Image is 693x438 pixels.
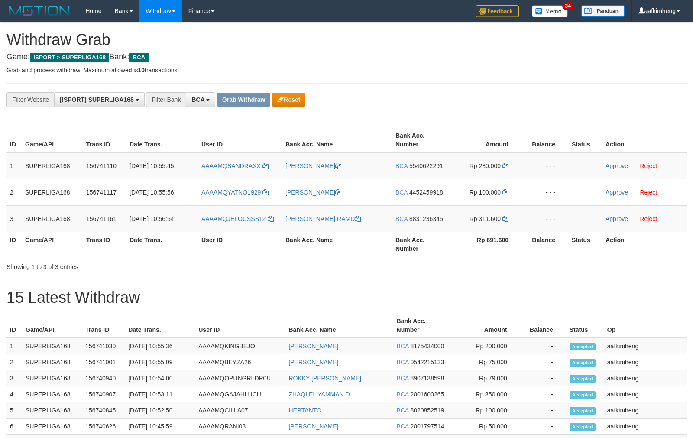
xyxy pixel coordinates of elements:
[272,93,305,107] button: Reset
[6,232,22,256] th: ID
[520,402,566,419] td: -
[146,92,186,107] div: Filter Bank
[640,215,657,222] a: Reject
[282,128,392,152] th: Bank Acc. Name
[6,354,22,370] td: 2
[285,215,361,222] a: [PERSON_NAME] RAMD
[395,162,408,169] span: BCA
[602,232,687,256] th: Action
[217,93,270,107] button: Grab Withdraw
[476,5,519,17] img: Feedback.jpg
[6,313,22,338] th: ID
[521,152,568,179] td: - - -
[410,423,444,430] span: Copy 2801797514 to clipboard
[570,423,596,431] span: Accepted
[198,232,282,256] th: User ID
[451,386,520,402] td: Rp 350,000
[22,354,82,370] td: SUPERLIGA168
[288,375,361,382] a: ROKKY [PERSON_NAME]
[125,419,195,435] td: [DATE] 10:45:59
[410,391,444,398] span: Copy 2801600265 to clipboard
[130,189,174,196] span: [DATE] 10:55:56
[397,423,409,430] span: BCA
[502,162,508,169] a: Copy 280000 to clipboard
[201,162,269,169] a: AAAAMQSANDRAXX
[502,215,508,222] a: Copy 311600 to clipboard
[86,189,117,196] span: 156741117
[520,313,566,338] th: Balance
[201,162,261,169] span: AAAAMQSANDRAXX
[6,419,22,435] td: 6
[568,128,602,152] th: Status
[22,205,83,232] td: SUPERLIGA168
[570,375,596,383] span: Accepted
[22,179,83,205] td: SUPERLIGA168
[82,402,125,419] td: 156740845
[83,232,126,256] th: Trans ID
[568,232,602,256] th: Status
[532,5,568,17] img: Button%20Memo.svg
[22,128,83,152] th: Game/API
[125,370,195,386] td: [DATE] 10:54:00
[288,391,350,398] a: ZHAQI EL YAMMAN D
[130,162,174,169] span: [DATE] 10:55:45
[397,375,409,382] span: BCA
[395,215,408,222] span: BCA
[392,232,451,256] th: Bank Acc. Number
[520,338,566,354] td: -
[562,2,574,10] span: 34
[195,313,285,338] th: User ID
[288,423,338,430] a: [PERSON_NAME]
[410,375,444,382] span: Copy 8907138598 to clipboard
[451,402,520,419] td: Rp 100,000
[125,402,195,419] td: [DATE] 10:52:50
[640,189,657,196] a: Reject
[195,402,285,419] td: AAAAMQCILLA07
[570,391,596,399] span: Accepted
[201,189,269,196] a: AAAAMQYATNO1929
[521,128,568,152] th: Balance
[22,402,82,419] td: SUPERLIGA168
[6,128,22,152] th: ID
[6,152,22,179] td: 1
[6,31,687,49] h1: Withdraw Grab
[138,67,145,74] strong: 10
[125,386,195,402] td: [DATE] 10:53:11
[606,215,628,222] a: Approve
[570,343,596,350] span: Accepted
[201,189,261,196] span: AAAAMQYATNO1929
[6,66,687,75] p: Grab and process withdraw. Maximum allowed is transactions.
[520,354,566,370] td: -
[602,128,687,152] th: Action
[606,189,628,196] a: Approve
[186,92,215,107] button: BCA
[6,179,22,205] td: 2
[288,407,321,414] a: HERTANTO
[451,370,520,386] td: Rp 79,000
[195,386,285,402] td: AAAAMQGAJAHLUCU
[581,5,625,17] img: panduan.png
[288,343,338,350] a: [PERSON_NAME]
[6,370,22,386] td: 3
[397,359,409,366] span: BCA
[520,386,566,402] td: -
[451,128,521,152] th: Amount
[451,338,520,354] td: Rp 200,000
[126,232,198,256] th: Date Trans.
[125,338,195,354] td: [DATE] 10:55:36
[83,128,126,152] th: Trans ID
[397,391,409,398] span: BCA
[604,370,687,386] td: aafkimheng
[126,128,198,152] th: Date Trans.
[410,407,444,414] span: Copy 8020852519 to clipboard
[195,338,285,354] td: AAAAMQKINGBEJO
[521,179,568,205] td: - - -
[6,259,282,271] div: Showing 1 to 3 of 3 entries
[30,53,109,62] span: ISPORT > SUPERLIGA168
[285,162,341,169] a: [PERSON_NAME]
[82,370,125,386] td: 156740940
[409,215,443,222] span: Copy 8831236345 to clipboard
[195,354,285,370] td: AAAAMQBEYZA26
[451,313,520,338] th: Amount
[6,289,687,306] h1: 15 Latest Withdraw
